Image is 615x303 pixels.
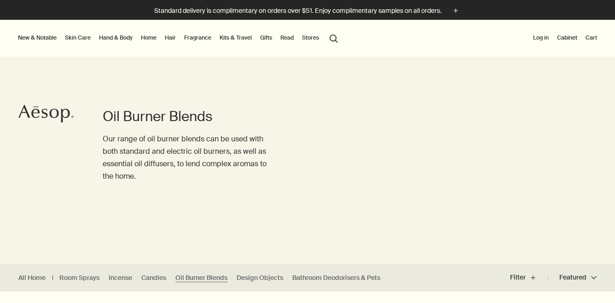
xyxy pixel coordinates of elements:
[237,274,283,282] a: Design Objects
[292,274,380,282] a: Bathroom Deodorisers & Pets
[154,6,461,16] button: Standard delivery is complimentary on orders over $51. Enjoy complimentary samples on all orders.
[97,32,134,43] a: Hand & Body
[555,32,579,43] a: Cabinet
[531,32,551,43] button: Log in
[16,102,76,128] a: Aesop
[182,32,213,43] a: Fragrance
[59,274,99,282] a: Room Sprays
[218,32,254,43] a: Kits & Travel
[258,32,274,43] a: Gifts
[548,267,597,289] button: Featured
[103,107,271,126] h1: Oil Burner Blends
[278,32,296,43] a: Read
[18,274,46,282] a: All Home
[300,32,321,43] button: Stores
[325,29,342,47] button: Open search
[16,32,58,43] button: New & Notable
[109,274,132,282] a: Incense
[163,32,178,43] a: Hair
[510,267,548,289] button: Filter
[584,32,599,43] button: Cart
[175,274,227,282] a: Oil Burner Blends
[103,133,271,183] p: Our range of oil burner blends can be used with both standard and electric oil burners, as well a...
[63,32,93,43] a: Skin Care
[154,6,441,16] p: Standard delivery is complimentary on orders over $51. Enjoy complimentary samples on all orders.
[16,20,342,57] nav: primary
[18,105,74,123] svg: Aesop
[531,20,599,57] nav: supplementary
[139,32,158,43] a: Home
[141,274,166,282] a: Candles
